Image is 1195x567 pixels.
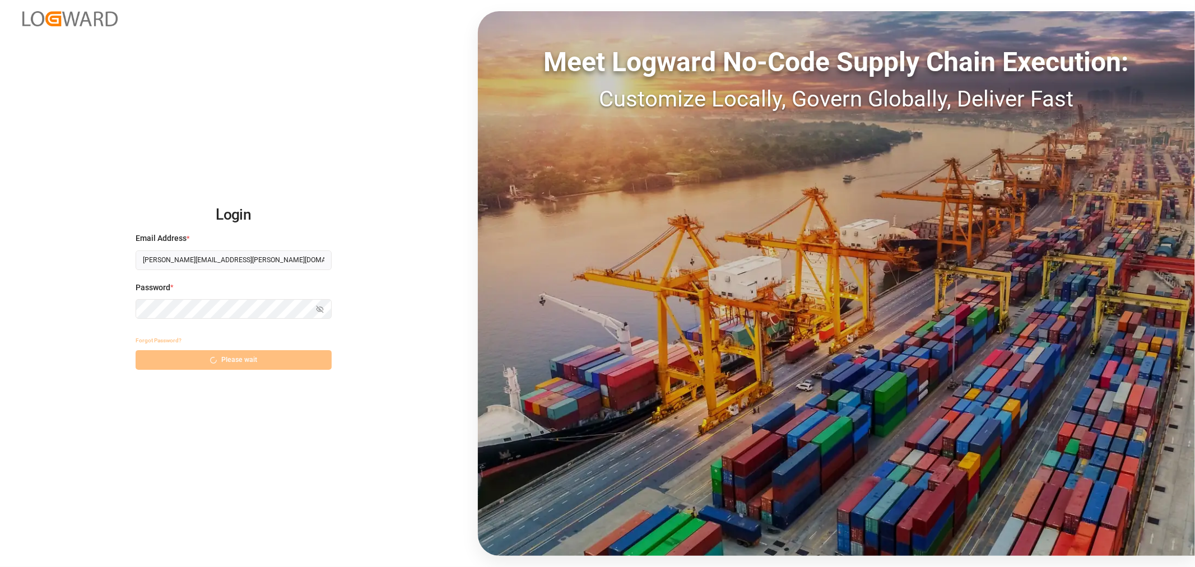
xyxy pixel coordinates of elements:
div: Customize Locally, Govern Globally, Deliver Fast [478,82,1195,116]
div: Meet Logward No-Code Supply Chain Execution: [478,42,1195,82]
img: Logward_new_orange.png [22,11,118,26]
h2: Login [136,197,332,233]
span: Email Address [136,233,187,244]
input: Enter your email [136,250,332,270]
span: Password [136,282,170,294]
